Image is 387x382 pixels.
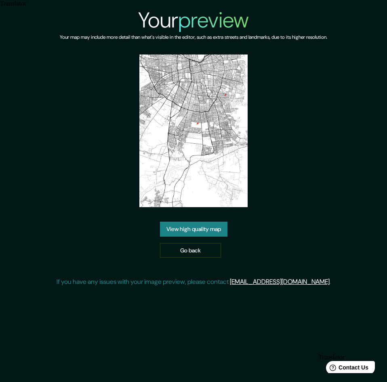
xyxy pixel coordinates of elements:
[230,277,330,286] a: [EMAIL_ADDRESS][DOMAIN_NAME]
[178,6,249,34] h2: preview
[60,33,327,42] h6: Your map may include more detail than what's visible in the editor, such as extra streets and lan...
[160,222,227,237] a: View high quality map
[57,277,331,287] p: If you have any issues with your image preview, please contact .
[160,243,221,258] a: Go back
[315,351,378,373] iframe: Help widget launcher
[138,7,249,33] h2: Your
[139,55,248,207] img: created-map-preview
